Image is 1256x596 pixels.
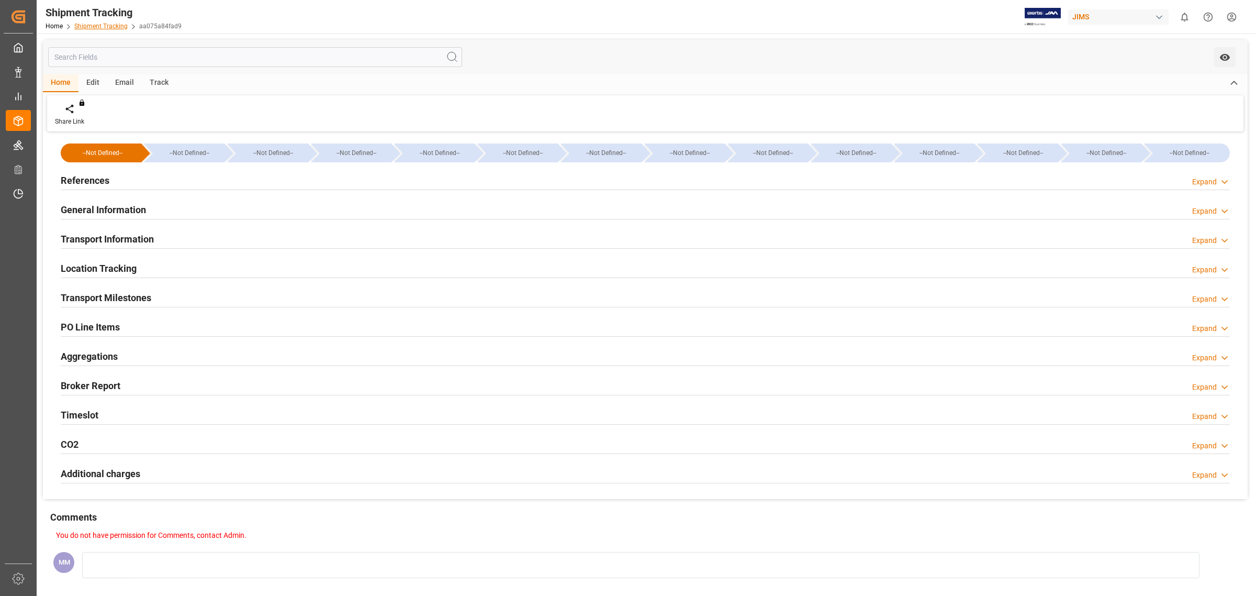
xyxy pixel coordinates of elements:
[394,144,475,162] div: --Not Defined--
[560,144,641,162] div: --Not Defined--
[321,144,391,162] div: --Not Defined--
[43,74,78,92] div: Home
[1192,235,1217,246] div: Expand
[977,144,1058,162] div: --Not Defined--
[61,291,151,305] h2: Transport Milestones
[644,144,725,162] div: --Not Defined--
[1068,7,1173,27] button: JIMS
[1144,144,1230,162] div: --Not Defined--
[1068,9,1169,25] div: JIMS
[727,144,808,162] div: --Not Defined--
[1192,206,1217,217] div: Expand
[46,5,182,20] div: Shipment Tracking
[50,510,97,524] h2: Comments
[61,144,141,162] div: --Not Defined--
[1192,323,1217,334] div: Expand
[154,144,225,162] div: --Not Defined--
[1061,144,1141,162] div: --Not Defined--
[74,23,128,30] a: Shipment Tracking
[61,232,154,246] h2: Transport Information
[1214,47,1236,67] button: open menu
[227,144,308,162] div: --Not Defined--
[1154,144,1225,162] div: --Not Defined--
[1192,264,1217,275] div: Expand
[56,530,1232,541] p: You do not have permission for Comments, contact Admin.
[61,349,118,363] h2: Aggregations
[904,144,974,162] div: --Not Defined--
[61,261,137,275] h2: Location Tracking
[571,144,641,162] div: --Not Defined--
[1192,470,1217,481] div: Expand
[988,144,1058,162] div: --Not Defined--
[1192,411,1217,422] div: Expand
[488,144,558,162] div: --Not Defined--
[238,144,308,162] div: --Not Defined--
[71,144,134,162] div: --Not Defined--
[1196,5,1220,29] button: Help Center
[738,144,808,162] div: --Not Defined--
[311,144,391,162] div: --Not Defined--
[894,144,974,162] div: --Not Defined--
[1192,352,1217,363] div: Expand
[1025,8,1061,26] img: Exertis%20JAM%20-%20Email%20Logo.jpg_1722504956.jpg
[78,74,107,92] div: Edit
[144,144,225,162] div: --Not Defined--
[61,320,120,334] h2: PO Line Items
[1173,5,1196,29] button: show 0 new notifications
[107,74,142,92] div: Email
[46,23,63,30] a: Home
[142,74,176,92] div: Track
[61,203,146,217] h2: General Information
[477,144,558,162] div: --Not Defined--
[655,144,725,162] div: --Not Defined--
[821,144,891,162] div: --Not Defined--
[61,379,120,393] h2: Broker Report
[1192,440,1217,451] div: Expand
[1192,294,1217,305] div: Expand
[1192,382,1217,393] div: Expand
[1192,176,1217,187] div: Expand
[811,144,891,162] div: --Not Defined--
[48,47,462,67] input: Search Fields
[61,437,78,451] h2: CO2
[61,173,109,187] h2: References
[1071,144,1141,162] div: --Not Defined--
[405,144,475,162] div: --Not Defined--
[61,467,140,481] h2: Additional charges
[61,408,98,422] h2: Timeslot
